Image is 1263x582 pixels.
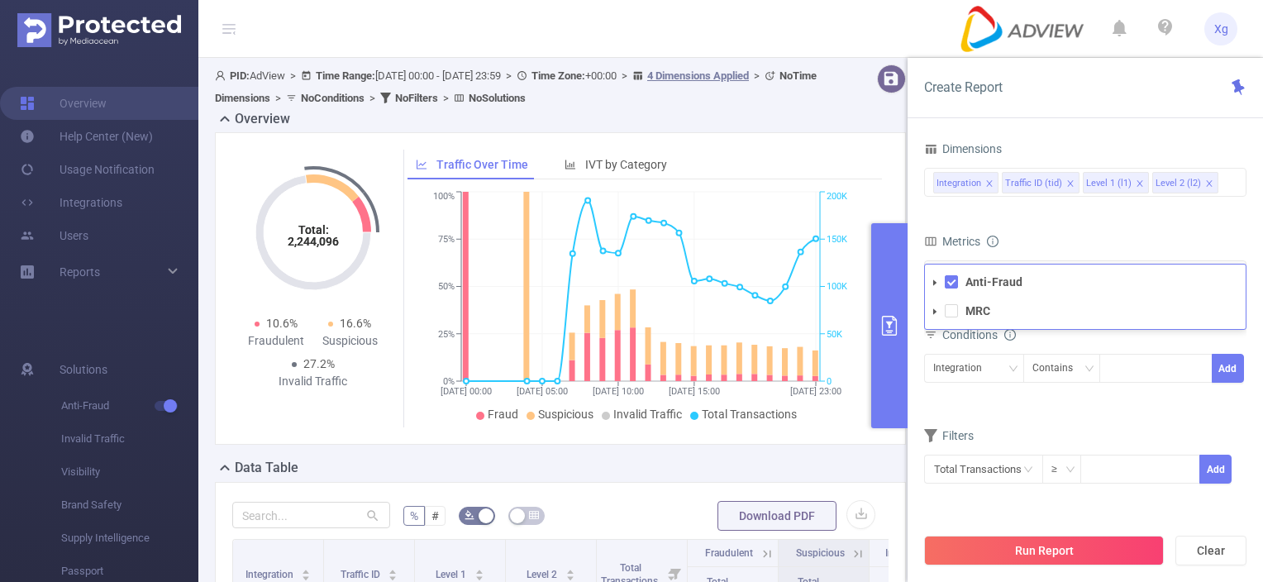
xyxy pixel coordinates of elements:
li: Integration [933,172,998,193]
span: Supply Intelligence [61,522,198,555]
b: Time Range: [316,69,375,82]
i: icon: info-circle [987,236,998,247]
span: > [365,92,380,104]
h2: Overview [235,109,290,129]
strong: MRC [965,304,990,317]
button: Add [1212,354,1244,383]
span: Total Transactions [702,408,797,421]
button: Clear [1175,536,1246,565]
i: icon: line-chart [416,159,427,170]
i: icon: caret-up [565,567,574,572]
b: PID: [230,69,250,82]
i: icon: close [1205,179,1213,189]
span: % [410,509,418,522]
b: Time Zone: [531,69,585,82]
div: Level 2 (l2) [1156,173,1201,194]
div: Contains [1032,355,1084,382]
div: Level 1 (l1) [1086,173,1132,194]
div: Integration [933,355,994,382]
i: icon: caret-down [388,574,398,579]
tspan: 100K [827,282,847,293]
i: icon: bar-chart [565,159,576,170]
i: icon: user [215,70,230,81]
span: Suspicious [538,408,593,421]
span: > [270,92,286,104]
div: Integration [937,173,981,194]
b: No Solutions [469,92,526,104]
button: Download PDF [717,501,836,531]
i: icon: caret-down [565,574,574,579]
li: Traffic ID (tid) [1002,172,1080,193]
tspan: 200K [827,192,847,203]
i: icon: caret-down [302,574,311,579]
span: Traffic ID [341,569,383,580]
span: 10.6% [266,317,298,330]
span: > [617,69,632,82]
span: # [431,509,439,522]
i: icon: bg-colors [465,510,474,520]
div: Invalid Traffic [276,373,350,390]
tspan: 25% [438,329,455,340]
span: Visibility [61,456,198,489]
span: Integration [245,569,296,580]
span: > [285,69,301,82]
i: icon: down [1065,465,1075,476]
span: Conditions [942,328,1016,341]
span: Filters [924,429,974,442]
tspan: 2,244,096 [288,235,339,248]
i: icon: caret-up [388,567,398,572]
tspan: 50K [827,329,842,340]
b: No Conditions [301,92,365,104]
span: Level 1 [436,569,469,580]
span: 16.6% [340,317,371,330]
tspan: Total: [298,223,328,236]
a: Overview [20,87,107,120]
a: Usage Notification [20,153,155,186]
button: Run Report [924,536,1164,565]
a: Integrations [20,186,122,219]
span: Invalid Traffic [613,408,682,421]
div: Suspicious [313,332,388,350]
i: icon: caret-up [474,567,484,572]
span: Anti-Fraud [61,389,198,422]
tspan: [DATE] 15:00 [668,386,719,397]
i: icon: caret-down [474,574,484,579]
span: > [749,69,765,82]
i: icon: close [1136,179,1144,189]
i: icon: info-circle [1004,329,1016,341]
i: icon: down [1084,364,1094,375]
span: Brand Safety [61,489,198,522]
a: Users [20,219,88,252]
i: icon: caret-down [931,308,939,316]
i: icon: table [529,510,539,520]
tspan: [DATE] 10:00 [592,386,643,397]
button: Add [1199,455,1232,484]
tspan: 50% [438,282,455,293]
span: Fraud [488,408,518,421]
span: 27.2% [303,357,335,370]
li: Level 2 (l2) [1152,172,1218,193]
h2: Data Table [235,458,298,478]
span: Fraudulent [705,547,753,559]
span: AdView [DATE] 00:00 - [DATE] 23:59 +00:00 [215,69,817,104]
div: Sort [565,567,575,577]
span: IVT by Category [585,158,667,171]
div: Fraudulent [239,332,313,350]
span: Reports [60,265,100,279]
tspan: 75% [438,234,455,245]
span: Create Report [924,79,1003,95]
span: Level 2 [527,569,560,580]
b: No Filters [395,92,438,104]
span: Traffic Over Time [436,158,528,171]
img: Protected Media [17,13,181,47]
span: Xg [1214,12,1228,45]
span: Invalid Traffic [885,547,945,559]
div: Sort [388,567,398,577]
tspan: 100% [433,192,455,203]
a: Reports [60,255,100,289]
i: icon: caret-down [931,279,939,287]
span: Dimensions [924,142,1002,155]
i: icon: close [1066,179,1075,189]
div: Sort [474,567,484,577]
div: Traffic ID (tid) [1005,173,1062,194]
